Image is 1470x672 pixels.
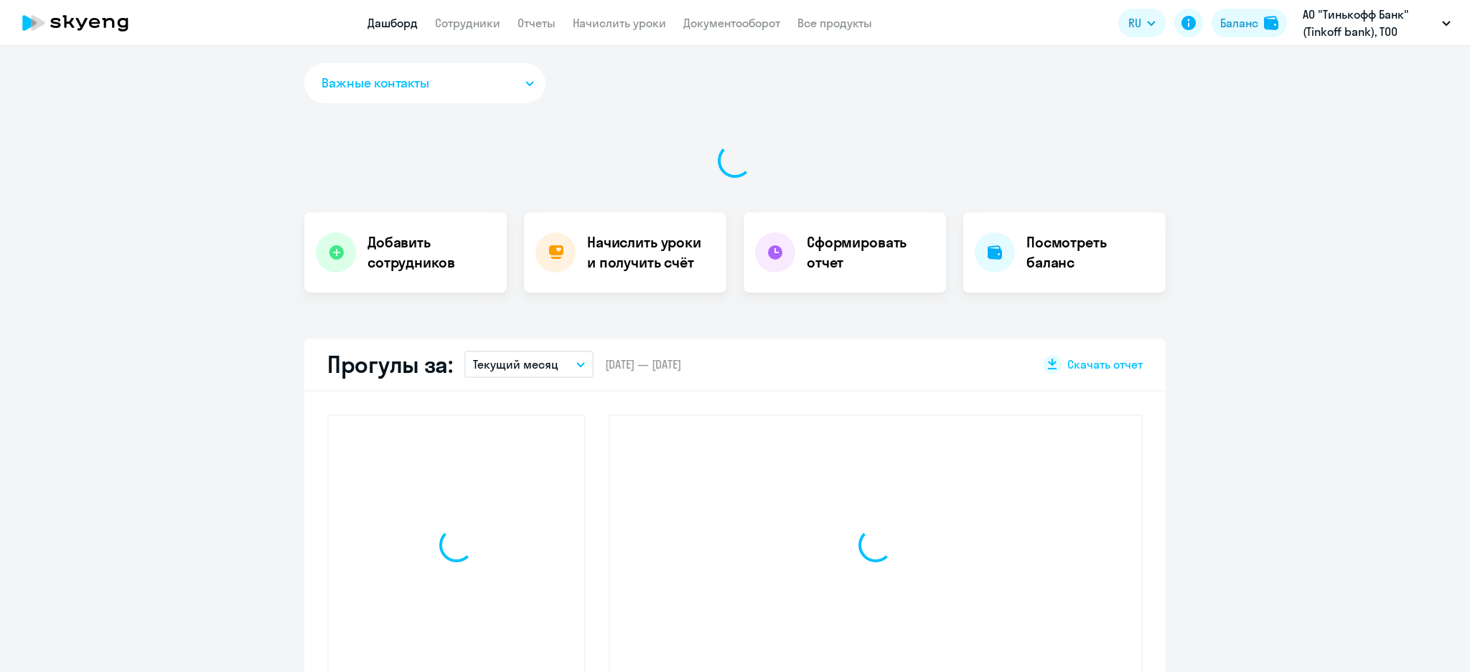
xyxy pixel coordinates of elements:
span: Скачать отчет [1067,356,1143,372]
span: RU [1128,14,1141,32]
button: Балансbalance [1212,9,1287,37]
a: Начислить уроки [573,16,666,30]
p: Текущий месяц [473,356,558,373]
button: Текущий месяц [464,351,594,378]
a: Дашборд [367,16,418,30]
button: RU [1118,9,1166,37]
button: АО "Тинькофф Банк" (Tinkoff bank), ТОО "Вивид ТЕХ [1296,6,1458,40]
h4: Сформировать отчет [807,232,935,273]
img: balance [1264,16,1278,30]
h4: Начислить уроки и получить счёт [587,232,712,273]
button: Важные контакты [304,63,546,103]
a: Документооборот [683,16,780,30]
p: АО "Тинькофф Банк" (Tinkoff bank), ТОО "Вивид ТЕХ [1303,6,1436,40]
div: Баланс [1220,14,1258,32]
span: [DATE] — [DATE] [605,356,681,372]
h2: Прогулы за: [327,350,453,379]
a: Отчеты [518,16,556,30]
h4: Посмотреть баланс [1026,232,1154,273]
h4: Добавить сотрудников [367,232,495,273]
a: Все продукты [797,16,872,30]
a: Сотрудники [435,16,500,30]
span: Важные контакты [322,74,429,93]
